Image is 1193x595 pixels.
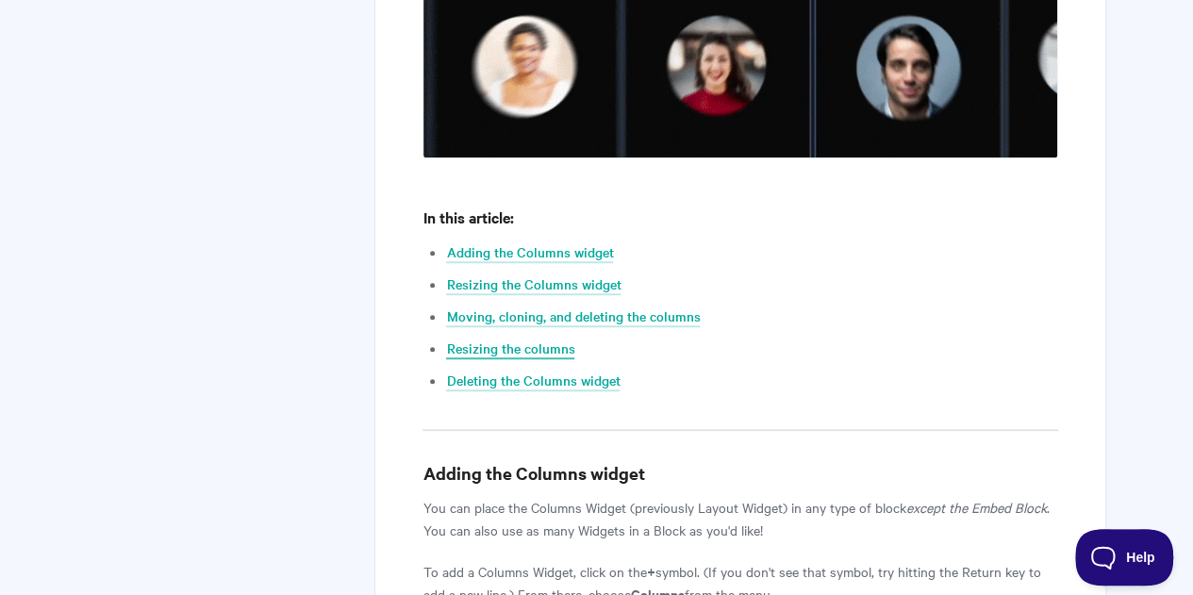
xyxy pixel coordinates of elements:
h3: Adding the Columns widget [423,460,1057,487]
strong: + [646,561,654,581]
strong: In this article: [423,207,513,227]
em: except the Embed Block [905,498,1046,517]
a: Resizing the Columns widget [446,274,621,295]
a: Moving, cloning, and deleting the columns [446,306,700,327]
a: Deleting the Columns widget [446,371,620,391]
a: Adding the Columns widget [446,242,613,263]
p: You can place the Columns Widget (previously Layout Widget) in any type of block . You can also u... [423,496,1057,541]
iframe: Toggle Customer Support [1075,529,1174,586]
a: Resizing the columns [446,339,574,359]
